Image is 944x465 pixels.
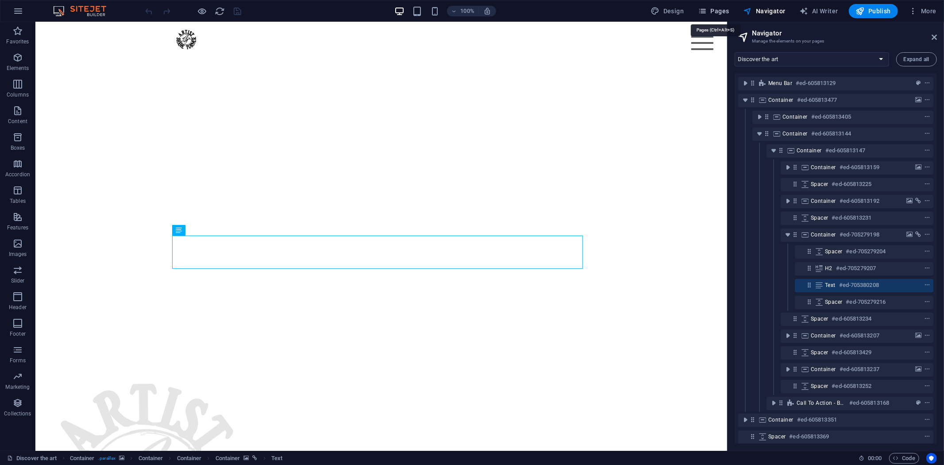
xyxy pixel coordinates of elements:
[782,364,793,375] button: toggle-expand
[840,229,879,240] h6: #ed-705279198
[811,332,836,339] span: Container
[811,366,836,373] span: Container
[926,453,937,464] button: Usercentrics
[177,453,202,464] span: Click to select. Double-click to edit
[768,145,779,156] button: toggle-expand
[782,130,808,137] span: Container
[7,224,28,231] p: Features
[754,112,765,122] button: toggle-expand
[923,364,932,375] button: context-menu
[923,145,932,156] button: context-menu
[905,229,914,240] button: background
[832,179,871,190] h6: #ed-605813225
[10,330,26,337] p: Footer
[740,415,751,425] button: toggle-expand
[811,198,836,205] span: Container
[98,453,116,464] span: . parallax
[447,6,478,16] button: 100%
[840,196,879,206] h6: #ed-605813192
[914,330,923,341] button: background
[752,37,919,45] h3: Manage the elements on your pages
[840,162,879,173] h6: #ed-605813159
[832,347,871,358] h6: #ed-605813429
[6,38,29,45] p: Favorites
[11,144,25,151] p: Boxes
[811,315,828,322] span: Spacer
[914,364,923,375] button: background
[909,7,936,15] span: More
[923,431,932,442] button: context-menu
[811,383,828,390] span: Spacer
[923,398,932,408] button: context-menu
[889,453,919,464] button: Code
[840,330,879,341] h6: #ed-605813207
[460,6,474,16] h6: 100%
[923,263,932,274] button: context-menu
[811,349,828,356] span: Spacer
[923,415,932,425] button: context-menu
[811,112,851,122] h6: #ed-605813405
[923,229,932,240] button: context-menu
[904,57,929,62] span: Expand all
[905,4,940,18] button: More
[923,213,932,223] button: context-menu
[797,415,837,425] h6: #ed-605813351
[9,251,27,258] p: Images
[740,78,751,89] button: toggle-expand
[874,455,875,461] span: :
[825,248,842,255] span: Spacer
[800,7,838,15] span: AI Writer
[9,304,27,311] p: Header
[923,162,932,173] button: context-menu
[271,453,282,464] span: Click to select. Double-click to edit
[840,364,879,375] h6: #ed-605813237
[849,4,898,18] button: Publish
[849,398,889,408] h6: #ed-605813168
[923,330,932,341] button: context-menu
[832,381,871,391] h6: #ed-605813252
[51,6,117,16] img: Editor Logo
[914,95,923,105] button: background
[782,330,793,341] button: toggle-expand
[70,453,95,464] span: Click to select. Double-click to edit
[905,196,914,206] button: background
[811,128,851,139] h6: #ed-605813144
[782,229,793,240] button: toggle-expand
[914,229,923,240] button: link
[694,4,732,18] button: Pages
[754,128,765,139] button: toggle-expand
[215,6,225,16] i: Reload page
[923,179,932,190] button: context-menu
[782,162,793,173] button: toggle-expand
[914,162,923,173] button: background
[651,7,684,15] span: Design
[797,95,837,105] h6: #ed-605813477
[868,453,882,464] span: 00 00
[197,6,208,16] button: Click here to leave preview mode and continue editing
[7,91,29,98] p: Columns
[923,95,932,105] button: context-menu
[11,277,25,284] p: Slider
[893,453,915,464] span: Code
[768,398,779,408] button: toggle-expand
[740,95,751,105] button: toggle-expand
[10,198,26,205] p: Tables
[825,265,832,272] span: H2
[797,147,822,154] span: Container
[752,29,937,37] h2: Navigator
[923,381,932,391] button: context-menu
[825,145,865,156] h6: #ed-605813147
[10,357,26,364] p: Forms
[139,453,163,464] span: Click to select. Double-click to edit
[782,113,808,120] span: Container
[253,456,258,461] i: This element is linked
[914,398,923,408] button: preset
[796,4,842,18] button: AI Writer
[647,4,688,18] button: Design
[7,453,57,464] a: Click to cancel selection. Double-click to open Pages
[768,416,794,423] span: Container
[923,280,932,291] button: context-menu
[811,214,828,221] span: Spacer
[811,231,836,238] span: Container
[768,433,786,440] span: Spacer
